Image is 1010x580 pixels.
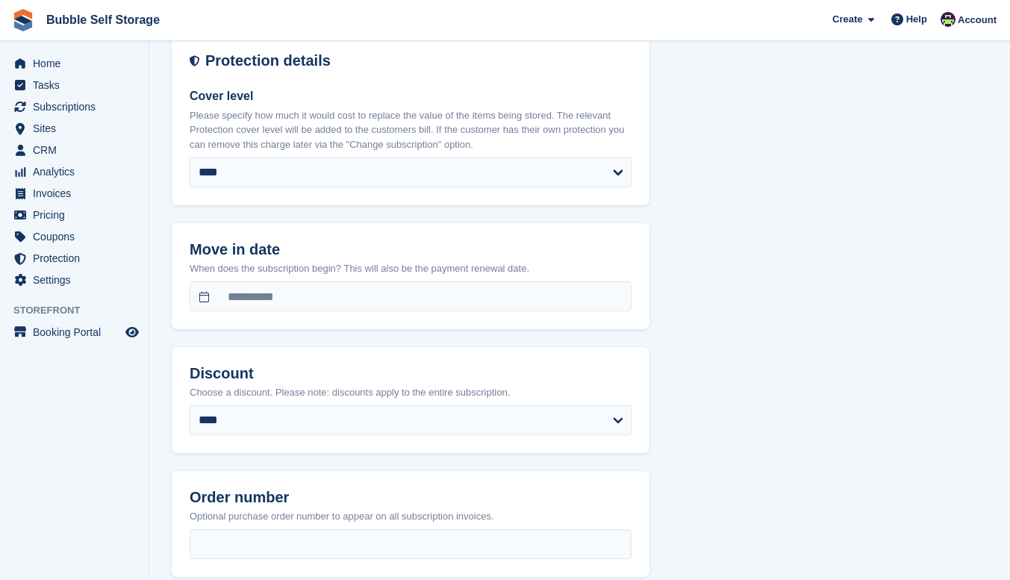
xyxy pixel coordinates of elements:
a: menu [7,96,141,117]
span: Create [832,12,862,27]
h2: Discount [190,365,632,382]
span: CRM [33,140,122,160]
a: menu [7,183,141,204]
span: Tasks [33,75,122,96]
span: Help [906,12,927,27]
span: Home [33,53,122,74]
span: Protection [33,248,122,269]
a: menu [7,53,141,74]
a: menu [7,140,141,160]
span: Storefront [13,303,149,318]
span: Analytics [33,161,122,182]
img: stora-icon-8386f47178a22dfd0bd8f6a31ec36ba5ce8667c1dd55bd0f319d3a0aa187defe.svg [12,9,34,31]
a: menu [7,161,141,182]
p: Optional purchase order number to appear on all subscription invoices. [190,509,632,524]
p: When does the subscription begin? This will also be the payment renewal date. [190,261,632,276]
a: menu [7,269,141,290]
a: menu [7,248,141,269]
h2: Protection details [205,52,632,69]
span: Subscriptions [33,96,122,117]
h2: Order number [190,489,632,506]
a: menu [7,118,141,139]
a: Bubble Self Storage [40,7,166,32]
span: Booking Portal [33,322,122,343]
img: insurance-details-icon-731ffda60807649b61249b889ba3c5e2b5c27d34e2e1fb37a309f0fde93ff34a.svg [190,52,199,69]
img: Tom Gilmore [941,12,956,27]
a: menu [7,75,141,96]
a: menu [7,205,141,225]
a: menu [7,322,141,343]
h2: Move in date [190,241,632,258]
span: Coupons [33,226,122,247]
p: Please specify how much it would cost to replace the value of the items being stored. The relevan... [190,108,632,152]
span: Invoices [33,183,122,204]
a: menu [7,226,141,247]
p: Choose a discount. Please note: discounts apply to the entire subscription. [190,385,632,400]
span: Sites [33,118,122,139]
span: Account [958,13,997,28]
span: Settings [33,269,122,290]
label: Cover level [190,87,632,105]
a: Preview store [123,323,141,341]
span: Pricing [33,205,122,225]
